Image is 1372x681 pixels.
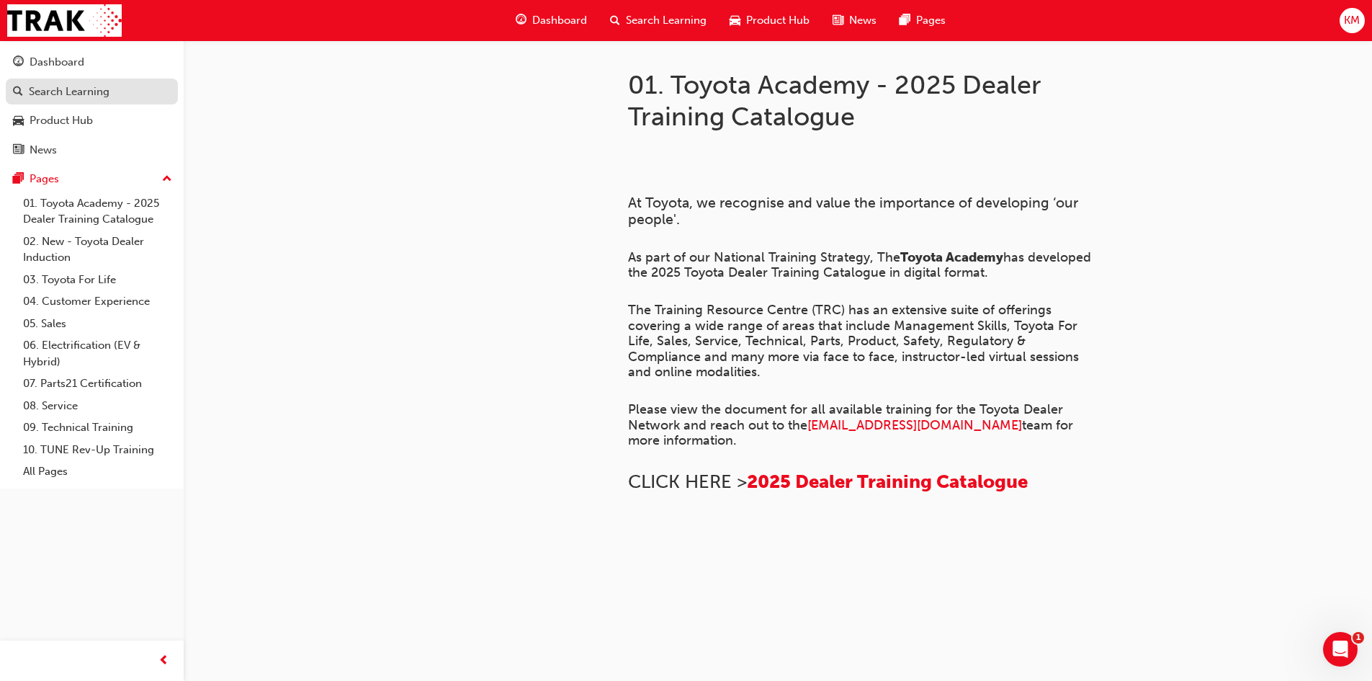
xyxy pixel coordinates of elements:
[17,460,178,483] a: All Pages
[628,249,1095,281] span: has developed the 2025 Toyota Dealer Training Catalogue in digital format.
[30,142,57,159] div: News
[6,137,178,164] a: News
[628,302,1082,380] span: The Training Resource Centre (TRC) has an extensive suite of offerings covering a wide range of a...
[1353,632,1364,644] span: 1
[13,144,24,157] span: news-icon
[30,112,93,129] div: Product Hub
[628,195,1082,228] span: At Toyota, we recognise and value the importance of developing ‘our people'.
[17,290,178,313] a: 04. Customer Experience
[888,6,957,35] a: pages-iconPages
[17,373,178,395] a: 07. Parts21 Certification
[628,471,747,493] span: CLICK HERE >
[807,417,1022,433] a: [EMAIL_ADDRESS][DOMAIN_NAME]
[13,56,24,69] span: guage-icon
[162,170,172,189] span: up-icon
[17,192,178,231] a: 01. Toyota Academy - 2025 Dealer Training Catalogue
[516,12,526,30] span: guage-icon
[29,84,109,100] div: Search Learning
[17,334,178,373] a: 06. Electrification (EV & Hybrid)
[17,395,178,417] a: 08. Service
[916,12,946,29] span: Pages
[747,471,1028,493] a: 2025 Dealer Training Catalogue
[504,6,598,35] a: guage-iconDashboard
[628,401,1067,433] span: Please view the document for all available training for the Toyota Dealer Network and reach out t...
[30,54,84,71] div: Dashboard
[6,46,178,166] button: DashboardSearch LearningProduct HubNews
[17,231,178,269] a: 02. New - Toyota Dealer Induction
[6,166,178,192] button: Pages
[849,12,876,29] span: News
[6,107,178,134] a: Product Hub
[626,12,707,29] span: Search Learning
[6,79,178,105] a: Search Learning
[532,12,587,29] span: Dashboard
[6,49,178,76] a: Dashboard
[17,439,178,461] a: 10. TUNE Rev-Up Training
[1344,12,1360,29] span: KM
[30,171,59,187] div: Pages
[628,69,1100,132] h1: 01. Toyota Academy - 2025 Dealer Training Catalogue
[628,417,1077,449] span: team for more information.
[598,6,718,35] a: search-iconSearch Learning
[1340,8,1365,33] button: KM
[17,269,178,291] a: 03. Toyota For Life
[628,249,900,265] span: As part of our National Training Strategy, The
[730,12,740,30] span: car-icon
[746,12,810,29] span: Product Hub
[900,249,1003,265] span: Toyota Academy
[17,417,178,439] a: 09. Technical Training
[7,4,122,37] img: Trak
[17,313,178,335] a: 05. Sales
[158,652,169,670] span: prev-icon
[833,12,843,30] span: news-icon
[13,115,24,128] span: car-icon
[610,12,620,30] span: search-icon
[718,6,821,35] a: car-iconProduct Hub
[900,12,910,30] span: pages-icon
[821,6,888,35] a: news-iconNews
[13,86,23,99] span: search-icon
[13,173,24,186] span: pages-icon
[1323,632,1358,667] iframe: Intercom live chat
